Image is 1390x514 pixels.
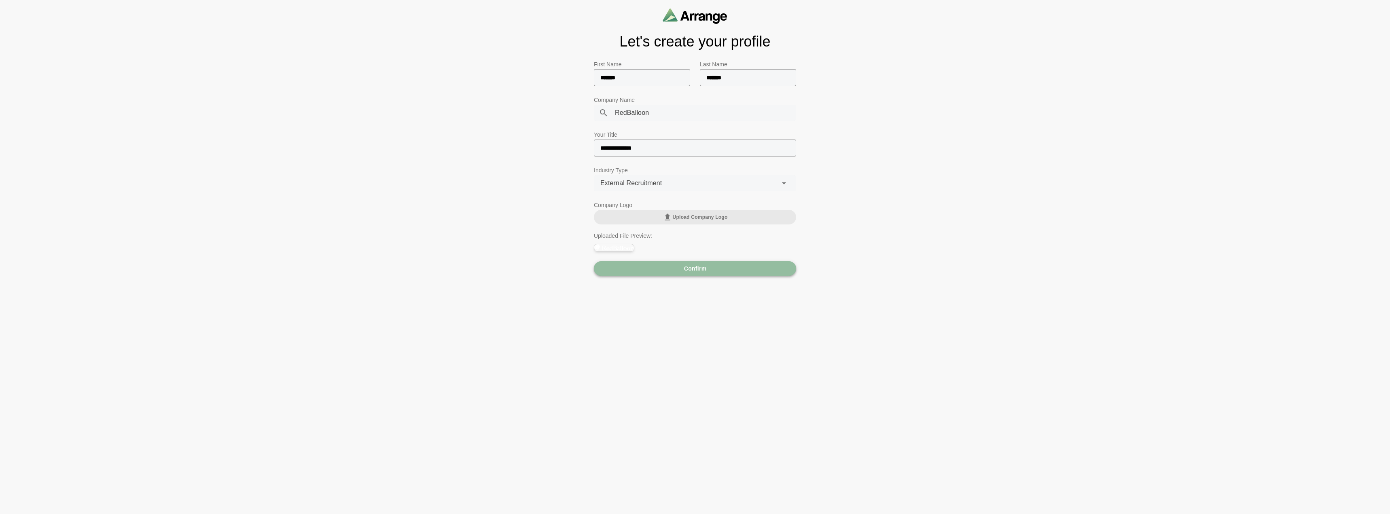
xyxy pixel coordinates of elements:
span: External Recruitment [600,178,662,188]
button: Upload Company Logo [594,210,796,224]
p: Industry Type [594,165,796,175]
p: Your Title [594,130,796,140]
h1: Let's create your profile [594,34,796,50]
span: Upload Company Logo [663,212,728,222]
span: RedBalloon [615,108,649,118]
button: Confirm [594,261,796,276]
span: Confirm [684,261,707,276]
p: Last Name [700,59,796,69]
p: Company Logo [594,200,796,210]
p: Uploaded File Preview: [594,231,796,241]
p: Company Name [594,95,796,105]
img: arrangeai-name-small-logo.4d2b8aee.svg [663,8,727,24]
p: First Name [594,59,690,69]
